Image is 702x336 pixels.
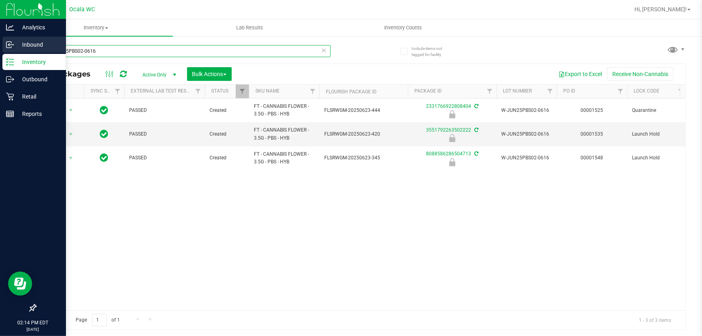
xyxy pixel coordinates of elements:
p: Inventory [14,57,62,67]
a: Sync Status [91,88,121,94]
span: select [66,129,76,140]
span: FLSRWGM-20250623-345 [324,154,403,162]
span: Launch Hold [632,130,683,138]
input: 1 [92,314,107,326]
a: Inventory [19,19,173,36]
button: Receive Non-Cannabis [607,67,673,81]
p: Outbound [14,74,62,84]
span: PASSED [129,130,200,138]
a: PO ID [563,88,575,94]
a: 00001548 [581,155,603,161]
a: Status [211,88,229,94]
a: Inventory Counts [327,19,480,36]
button: Export to Excel [553,67,607,81]
a: 3551792263502222 [426,127,471,133]
span: FT - CANNABIS FLOWER - 3.5G - PBS - HYB [254,126,315,142]
inline-svg: Reports [6,110,14,118]
a: Filter [674,85,688,98]
span: Bulk Actions [192,71,226,77]
iframe: Resource center [8,272,32,296]
a: Lot Number [503,88,532,94]
a: Filter [191,85,205,98]
span: Hi, [PERSON_NAME]! [634,6,687,12]
span: In Sync [100,105,109,116]
p: Reports [14,109,62,119]
span: PASSED [129,107,200,114]
a: Filter [306,85,319,98]
inline-svg: Retail [6,93,14,101]
a: Filter [236,85,249,98]
span: In Sync [100,152,109,163]
button: Bulk Actions [187,67,232,81]
inline-svg: Inbound [6,41,14,49]
span: Sync from Compliance System [473,151,478,157]
span: select [66,153,76,164]
span: select [66,105,76,116]
inline-svg: Analytics [6,23,14,31]
span: Include items not tagged for facility [412,45,452,58]
p: 02:14 PM EDT [4,319,62,326]
span: 1 - 3 of 3 items [632,314,677,326]
span: W-JUN25PBS02-0616 [501,130,552,138]
span: All Packages [42,70,99,78]
span: Clear [321,45,327,56]
a: Lock Code [634,88,659,94]
span: Sync from Compliance System [473,127,478,133]
span: W-JUN25PBS02-0616 [501,154,552,162]
inline-svg: Outbound [6,75,14,83]
span: Created [210,107,244,114]
span: Launch Hold [632,154,683,162]
a: Flourish Package ID [326,89,377,95]
input: Search Package ID, Item Name, SKU, Lot or Part Number... [35,45,331,57]
a: 00001535 [581,131,603,137]
inline-svg: Inventory [6,58,14,66]
div: Quarantine [407,110,498,118]
a: 2331766922808404 [426,103,471,109]
a: SKU Name [255,88,280,94]
a: Lab Results [173,19,327,36]
span: FT - CANNABIS FLOWER - 3.5G - PBS - HYB [254,103,315,118]
span: Ocala WC [69,6,95,13]
a: Filter [483,85,496,98]
p: Retail [14,92,62,101]
div: Launch Hold [407,158,498,166]
span: Sync from Compliance System [473,103,478,109]
span: PASSED [129,154,200,162]
a: Filter [111,85,124,98]
span: In Sync [100,128,109,140]
a: Filter [614,85,627,98]
span: Page of 1 [69,314,127,326]
a: 8088586286504713 [426,151,471,157]
span: FT - CANNABIS FLOWER - 3.5G - PBS - HYB [254,150,315,166]
span: Created [210,130,244,138]
p: [DATE] [4,326,62,332]
span: W-JUN25PBS02-0616 [501,107,552,114]
span: Quarantine [632,107,683,114]
span: FLSRWGM-20250623-420 [324,130,403,138]
span: Inventory Counts [374,24,433,31]
p: Inbound [14,40,62,49]
a: 00001525 [581,107,603,113]
a: External Lab Test Result [131,88,194,94]
span: Lab Results [225,24,274,31]
span: FLSRWGM-20250623-444 [324,107,403,114]
a: Package ID [414,88,442,94]
span: Inventory [19,24,173,31]
a: Filter [543,85,557,98]
div: Launch Hold [407,134,498,142]
p: Analytics [14,23,62,32]
span: Created [210,154,244,162]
